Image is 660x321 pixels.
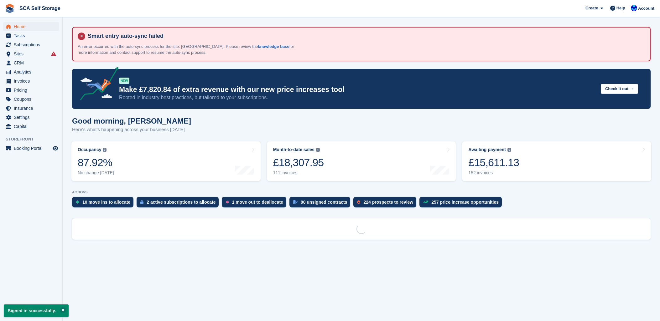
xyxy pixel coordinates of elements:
[631,5,637,11] img: Kelly Neesham
[71,141,261,181] a: Occupancy 87.92% No change [DATE]
[3,104,59,113] a: menu
[14,144,51,153] span: Booking Portal
[82,200,130,205] div: 10 move ins to allocate
[273,156,324,169] div: £18,307.95
[72,190,651,194] p: ACTIONS
[14,95,51,104] span: Coupons
[232,200,283,205] div: 1 move out to deallocate
[601,84,638,94] button: Check it out →
[226,200,229,204] img: move_outs_to_deallocate_icon-f764333ba52eb49d3ac5e1228854f67142a1ed5810a6f6cc68b1a99e826820c5.svg
[3,68,59,76] a: menu
[85,33,645,40] h4: Smart entry auto-sync failed
[316,148,320,152] img: icon-info-grey-7440780725fd019a000dd9b08b2336e03edf1995a4989e88bcd33f0948082b44.svg
[222,197,289,211] a: 1 move out to deallocate
[119,85,596,94] p: Make £7,820.84 of extra revenue with our new price increases tool
[468,156,519,169] div: £15,611.13
[507,148,511,152] img: icon-info-grey-7440780725fd019a000dd9b08b2336e03edf1995a4989e88bcd33f0948082b44.svg
[273,170,324,176] div: 111 invoices
[3,49,59,58] a: menu
[3,122,59,131] a: menu
[14,59,51,67] span: CRM
[3,22,59,31] a: menu
[468,147,506,152] div: Awaiting payment
[3,77,59,85] a: menu
[51,51,56,56] i: Smart entry sync failures have occurred
[585,5,598,11] span: Create
[3,86,59,94] a: menu
[76,200,79,204] img: move_ins_to_allocate_icon-fdf77a2bb77ea45bf5b3d319d69a93e2d87916cf1d5bf7949dd705db3b84f3ca.svg
[293,200,298,204] img: contract_signature_icon-13c848040528278c33f63329250d36e43548de30e8caae1d1a13099fd9432cc5.svg
[301,200,347,205] div: 80 unsigned contracts
[357,200,360,204] img: prospect-51fa495bee0391a8d652442698ab0144808aea92771e9ea1ae160a38d050c398.svg
[431,200,499,205] div: 257 price increase opportunities
[289,197,354,211] a: 80 unsigned contracts
[462,141,651,181] a: Awaiting payment £15,611.13 152 invoices
[3,40,59,49] a: menu
[14,86,51,94] span: Pricing
[78,156,114,169] div: 87.92%
[4,304,69,317] p: Signed in successfully.
[3,144,59,153] a: menu
[17,3,63,13] a: SCA Self Storage
[14,113,51,122] span: Settings
[3,59,59,67] a: menu
[258,44,289,49] a: knowledge base
[3,95,59,104] a: menu
[267,141,456,181] a: Month-to-date sales £18,307.95 111 invoices
[78,170,114,176] div: No change [DATE]
[52,145,59,152] a: Preview store
[14,49,51,58] span: Sites
[353,197,419,211] a: 224 prospects to review
[273,147,314,152] div: Month-to-date sales
[3,113,59,122] a: menu
[638,5,654,12] span: Account
[5,4,14,13] img: stora-icon-8386f47178a22dfd0bd8f6a31ec36ba5ce8667c1dd55bd0f319d3a0aa187defe.svg
[419,197,505,211] a: 257 price increase opportunities
[72,117,191,125] h1: Good morning, [PERSON_NAME]
[72,197,137,211] a: 10 move ins to allocate
[147,200,216,205] div: 2 active subscriptions to allocate
[119,94,596,101] p: Rooted in industry best practices, but tailored to your subscriptions.
[3,31,59,40] a: menu
[72,126,191,133] p: Here's what's happening across your business [DATE]
[140,200,143,204] img: active_subscription_to_allocate_icon-d502201f5373d7db506a760aba3b589e785aa758c864c3986d89f69b8ff3...
[14,104,51,113] span: Insurance
[616,5,625,11] span: Help
[363,200,413,205] div: 224 prospects to review
[137,197,222,211] a: 2 active subscriptions to allocate
[14,122,51,131] span: Capital
[423,201,428,203] img: price_increase_opportunities-93ffe204e8149a01c8c9dc8f82e8f89637d9d84a8eef4429ea346261dce0b2c0.svg
[6,136,62,142] span: Storefront
[14,77,51,85] span: Invoices
[103,148,107,152] img: icon-info-grey-7440780725fd019a000dd9b08b2336e03edf1995a4989e88bcd33f0948082b44.svg
[14,22,51,31] span: Home
[119,78,129,84] div: NEW
[78,147,101,152] div: Occupancy
[14,31,51,40] span: Tasks
[14,40,51,49] span: Subscriptions
[78,43,297,56] p: An error occurred with the auto-sync process for the site: [GEOGRAPHIC_DATA]. Please review the f...
[468,170,519,176] div: 152 invoices
[14,68,51,76] span: Analytics
[75,67,119,103] img: price-adjustments-announcement-icon-8257ccfd72463d97f412b2fc003d46551f7dbcb40ab6d574587a9cd5c0d94...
